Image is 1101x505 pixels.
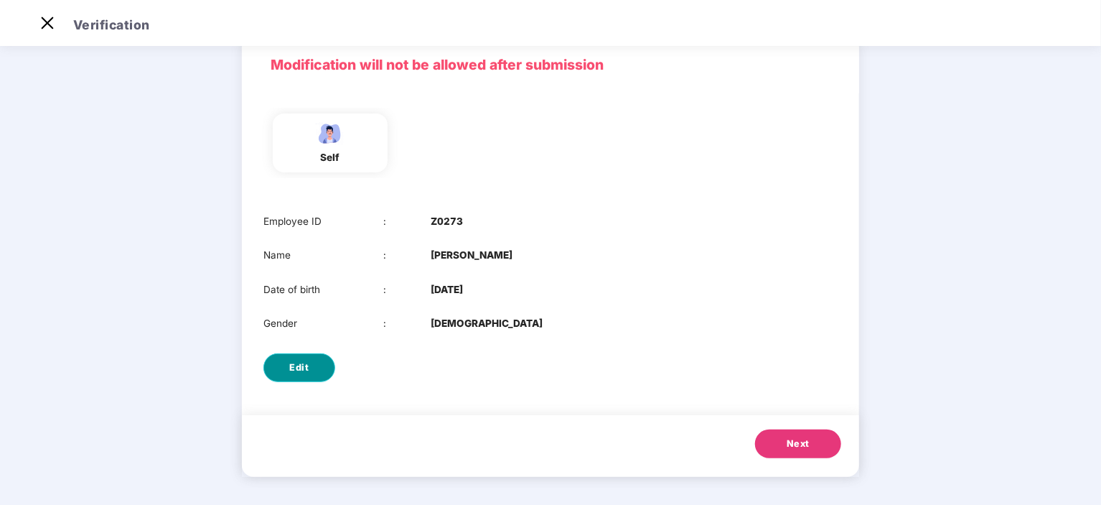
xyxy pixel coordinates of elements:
[312,150,348,165] div: self
[271,54,830,75] p: Modification will not be allowed after submission
[263,248,383,263] div: Name
[383,282,431,297] div: :
[755,430,841,458] button: Next
[263,214,383,229] div: Employee ID
[312,121,348,146] img: svg+xml;base64,PHN2ZyBpZD0iRW1wbG95ZWVfbWFsZSIgeG1sbnM9Imh0dHA6Ly93d3cudzMub3JnLzIwMDAvc3ZnIiB3aW...
[383,316,431,331] div: :
[431,214,463,229] b: Z0273
[263,282,383,297] div: Date of birth
[383,214,431,229] div: :
[431,316,543,331] b: [DEMOGRAPHIC_DATA]
[431,248,512,263] b: [PERSON_NAME]
[290,361,309,375] span: Edit
[263,316,383,331] div: Gender
[263,353,335,382] button: Edit
[383,248,431,263] div: :
[431,282,463,297] b: [DATE]
[787,437,810,451] span: Next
